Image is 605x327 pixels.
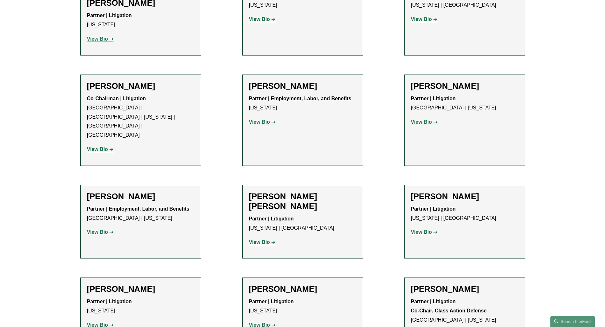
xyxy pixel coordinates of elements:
p: [GEOGRAPHIC_DATA] | [GEOGRAPHIC_DATA] | [US_STATE] | [GEOGRAPHIC_DATA] | [GEOGRAPHIC_DATA] [87,94,194,140]
p: [GEOGRAPHIC_DATA] | [US_STATE] [411,297,518,324]
strong: View Bio [87,229,108,235]
p: [GEOGRAPHIC_DATA] | [US_STATE] [87,205,194,223]
h2: [PERSON_NAME] [87,192,194,201]
strong: Partner | Litigation Co-Chair, Class Action Defense [411,299,487,313]
p: [GEOGRAPHIC_DATA] | [US_STATE] [411,94,518,113]
strong: View Bio [249,16,270,22]
a: View Bio [411,119,438,125]
a: View Bio [87,147,114,152]
a: Search this site [550,316,595,327]
h2: [PERSON_NAME] [249,81,356,91]
p: [US_STATE] [87,11,194,29]
h2: [PERSON_NAME] [411,284,518,294]
a: View Bio [411,229,438,235]
p: [US_STATE] [249,297,356,316]
a: View Bio [87,229,114,235]
a: View Bio [87,36,114,42]
strong: View Bio [411,119,432,125]
strong: View Bio [411,229,432,235]
h2: [PERSON_NAME] [PERSON_NAME] [249,192,356,211]
strong: Partner | Litigation [87,13,132,18]
strong: Co-Chairman | Litigation [87,96,146,101]
h2: [PERSON_NAME] [87,81,194,91]
a: View Bio [249,16,276,22]
strong: Partner | Employment, Labor, and Benefits [87,206,190,212]
strong: View Bio [249,239,270,245]
a: View Bio [411,16,438,22]
h2: [PERSON_NAME] [411,81,518,91]
strong: Partner | Litigation [87,299,132,304]
strong: Partner | Litigation [411,96,456,101]
strong: Partner | Litigation [249,216,294,221]
strong: View Bio [411,16,432,22]
h2: [PERSON_NAME] [87,284,194,294]
strong: View Bio [249,119,270,125]
strong: Partner | Litigation [249,299,294,304]
h2: [PERSON_NAME] [249,284,356,294]
p: [US_STATE] [87,297,194,316]
strong: View Bio [87,36,108,42]
h2: [PERSON_NAME] [411,192,518,201]
a: View Bio [249,239,276,245]
a: View Bio [249,119,276,125]
strong: Partner | Litigation [411,206,456,212]
p: [US_STATE] | [GEOGRAPHIC_DATA] [411,205,518,223]
strong: View Bio [87,147,108,152]
p: [US_STATE] [249,94,356,113]
strong: Partner | Employment, Labor, and Benefits [249,96,352,101]
p: [US_STATE] | [GEOGRAPHIC_DATA] [249,214,356,233]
